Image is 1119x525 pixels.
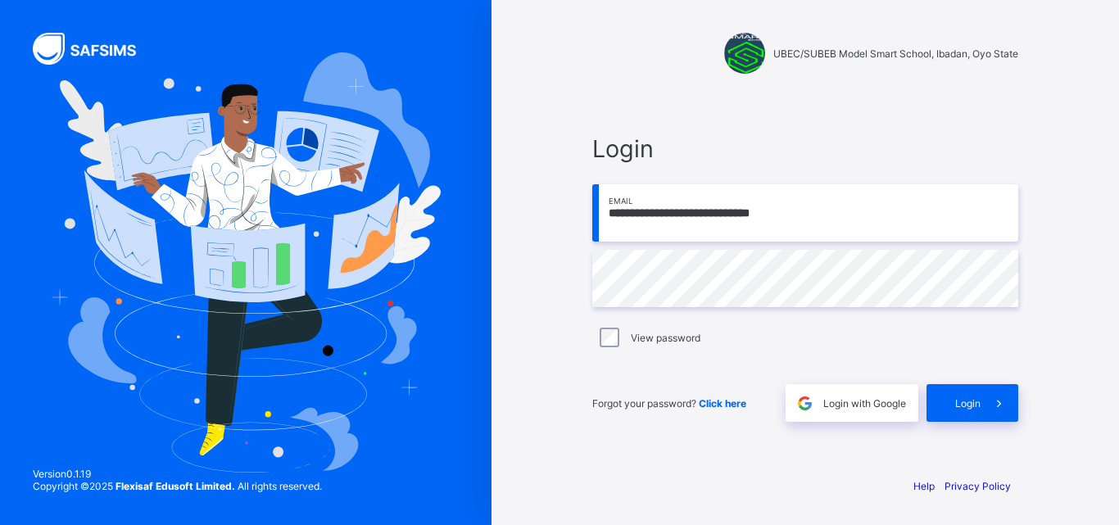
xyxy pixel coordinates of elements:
[33,33,156,65] img: SAFSIMS Logo
[592,134,1018,163] span: Login
[823,397,906,410] span: Login with Google
[51,52,441,472] img: Hero Image
[33,480,322,492] span: Copyright © 2025 All rights reserved.
[592,397,746,410] span: Forgot your password?
[795,394,814,413] img: google.396cfc9801f0270233282035f929180a.svg
[699,397,746,410] a: Click here
[955,397,981,410] span: Login
[33,468,322,480] span: Version 0.1.19
[631,332,700,344] label: View password
[773,48,1018,60] span: UBEC/SUBEB Model Smart School, Ibadan, Oyo State
[945,480,1011,492] a: Privacy Policy
[116,480,235,492] strong: Flexisaf Edusoft Limited.
[913,480,935,492] a: Help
